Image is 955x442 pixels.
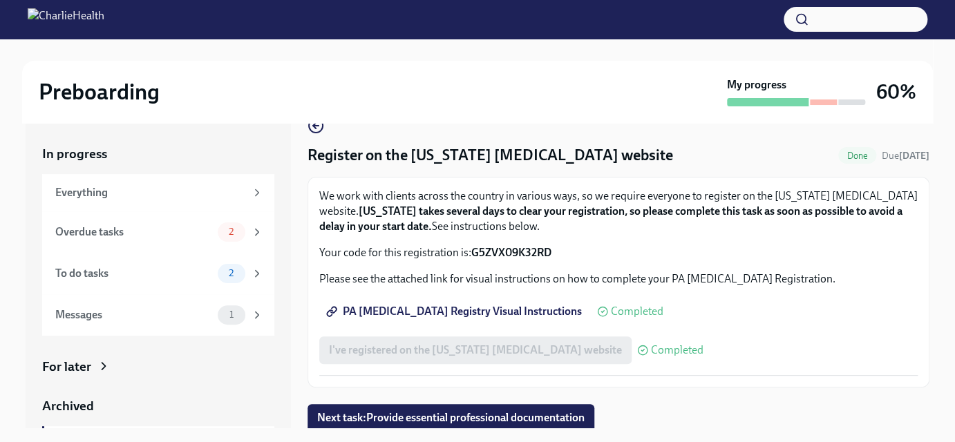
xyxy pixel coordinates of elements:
p: We work with clients across the country in various ways, so we require everyone to register on th... [319,189,918,234]
span: 1 [221,309,242,320]
h2: Preboarding [39,78,160,106]
span: Done [838,151,876,161]
div: Overdue tasks [55,224,212,240]
div: For later [42,358,91,376]
a: PA [MEDICAL_DATA] Registry Visual Instructions [319,298,592,325]
a: Archived [42,397,274,415]
p: Your code for this registration is: [319,245,918,260]
h3: 60% [876,79,916,104]
a: Everything [42,174,274,211]
a: Overdue tasks2 [42,211,274,253]
a: Messages1 [42,294,274,336]
div: Messages [55,307,212,323]
button: Next task:Provide essential professional documentation [308,404,594,432]
div: Everything [55,185,245,200]
span: 2 [220,227,242,237]
span: PA [MEDICAL_DATA] Registry Visual Instructions [329,305,582,318]
span: Next task : Provide essential professional documentation [317,411,585,425]
strong: [US_STATE] takes several days to clear your registration, so please complete this task as soon as... [319,204,902,233]
p: Please see the attached link for visual instructions on how to complete your PA [MEDICAL_DATA] Re... [319,271,918,287]
span: September 11th, 2025 09:00 [882,149,929,162]
div: To do tasks [55,266,212,281]
span: Completed [611,306,663,317]
span: Completed [651,345,703,356]
a: In progress [42,145,274,163]
strong: My progress [727,77,786,93]
span: Due [882,150,929,162]
strong: G5ZVX09K32RD [471,246,551,259]
a: To do tasks2 [42,253,274,294]
img: CharlieHealth [28,8,104,30]
strong: [DATE] [899,150,929,162]
a: For later [42,358,274,376]
span: 2 [220,268,242,278]
h4: Register on the [US_STATE] [MEDICAL_DATA] website [308,145,673,166]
